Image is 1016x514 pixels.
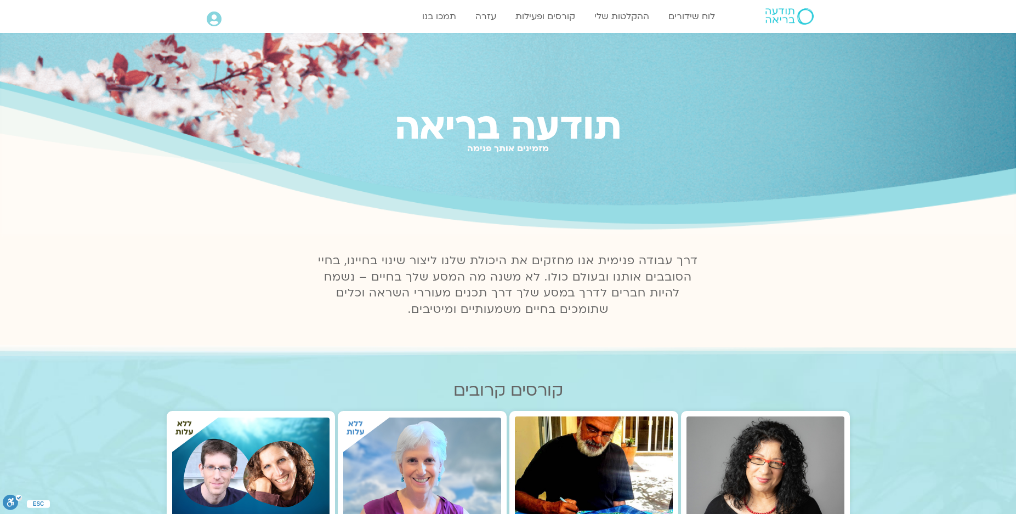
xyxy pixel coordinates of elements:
[510,6,581,27] a: קורסים ופעילות
[470,6,502,27] a: עזרה
[663,6,720,27] a: לוח שידורים
[765,8,814,25] img: תודעה בריאה
[167,381,850,400] h2: קורסים קרובים
[312,253,705,318] p: דרך עבודה פנימית אנו מחזקים את היכולת שלנו ליצור שינוי בחיינו, בחיי הסובבים אותנו ובעולם כולו. לא...
[589,6,655,27] a: ההקלטות שלי
[417,6,462,27] a: תמכו בנו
